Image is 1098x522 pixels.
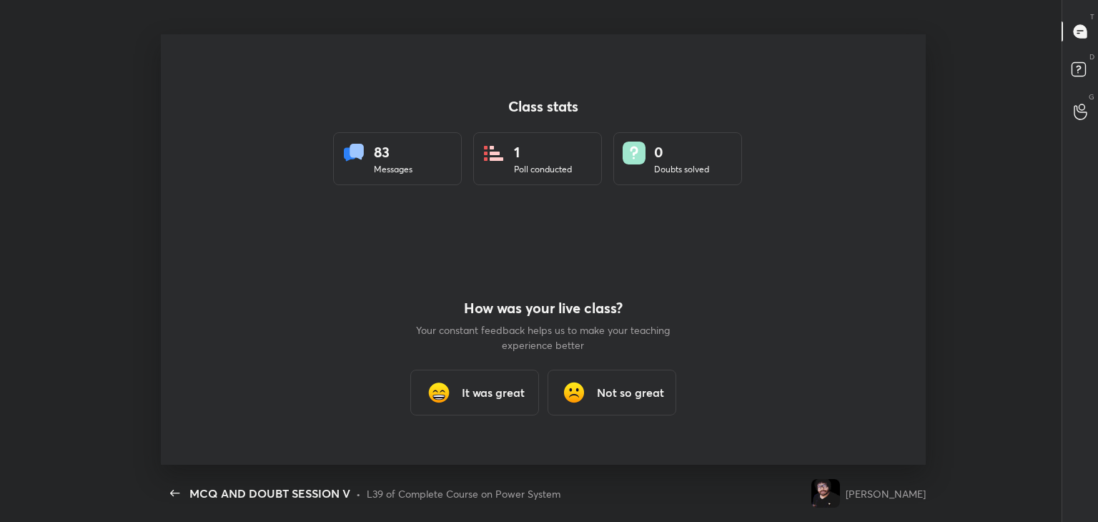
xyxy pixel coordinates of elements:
[654,163,709,176] div: Doubts solved
[483,142,505,164] img: statsPoll.b571884d.svg
[514,142,572,163] div: 1
[1089,92,1094,102] p: G
[846,486,926,501] div: [PERSON_NAME]
[597,384,664,401] h3: Not so great
[462,384,525,401] h3: It was great
[623,142,646,164] img: doubts.8a449be9.svg
[811,479,840,508] img: 5ced908ece4343448b4c182ab94390f6.jpg
[425,378,453,407] img: grinning_face_with_smiling_eyes_cmp.gif
[1090,11,1094,22] p: T
[415,322,672,353] p: Your constant feedback helps us to make your teaching experience better
[367,486,560,501] div: L39 of Complete Course on Power System
[356,486,361,501] div: •
[374,142,412,163] div: 83
[514,163,572,176] div: Poll conducted
[560,378,588,407] img: frowning_face_cmp.gif
[342,142,365,164] img: statsMessages.856aad98.svg
[189,485,350,502] div: MCQ AND DOUBT SESSION V
[415,300,672,317] h4: How was your live class?
[333,98,753,115] h4: Class stats
[654,142,709,163] div: 0
[374,163,412,176] div: Messages
[1089,51,1094,62] p: D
